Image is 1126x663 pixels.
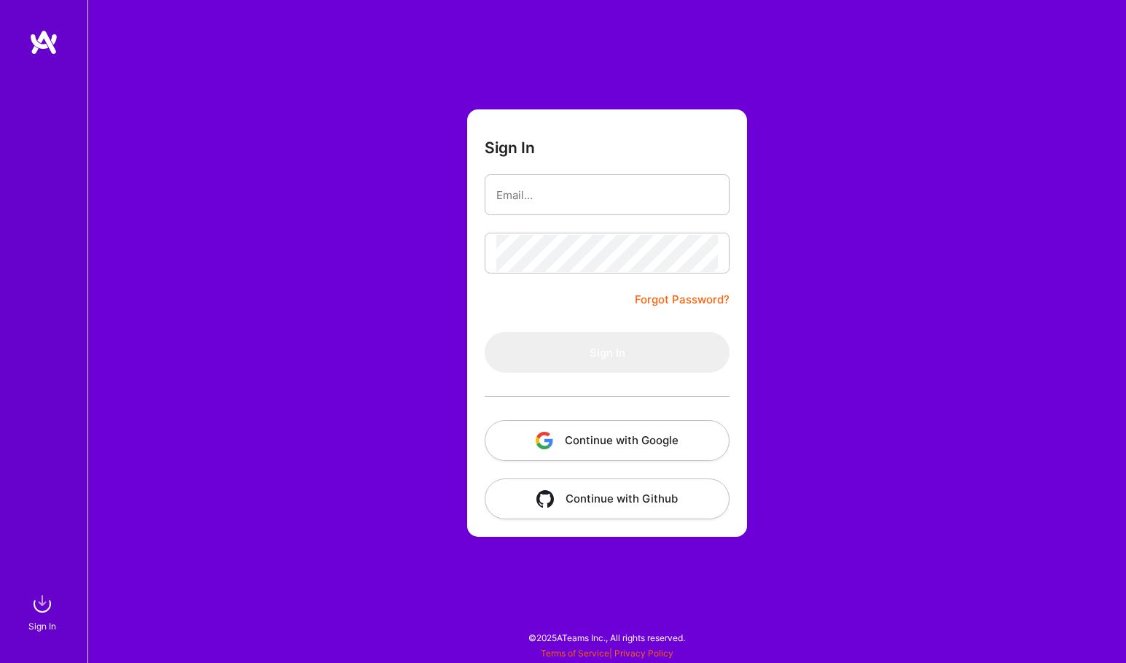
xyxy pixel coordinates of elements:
[28,619,56,634] div: Sign In
[29,29,58,55] img: logo
[614,648,673,659] a: Privacy Policy
[541,648,609,659] a: Terms of Service
[536,490,554,508] img: icon
[485,478,730,519] button: Continue with Github
[485,139,535,157] h3: Sign In
[536,432,553,449] img: icon
[541,648,673,659] span: |
[485,332,730,373] button: Sign In
[87,619,1126,656] div: © 2025 ATeams Inc., All rights reserved.
[496,177,718,214] input: Email...
[28,589,57,619] img: sign in
[31,589,57,634] a: sign inSign In
[635,291,730,309] a: Forgot Password?
[485,420,730,461] button: Continue with Google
